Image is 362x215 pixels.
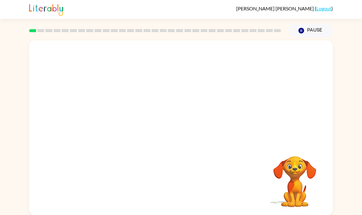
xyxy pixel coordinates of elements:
img: Literably [29,2,63,16]
video: Your browser must support playing .mp4 files to use Literably. Please try using another browser. [264,147,325,208]
div: ( ) [236,6,333,11]
a: Logout [316,6,331,11]
span: [PERSON_NAME] [PERSON_NAME] [236,6,315,11]
button: Pause [288,24,333,38]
